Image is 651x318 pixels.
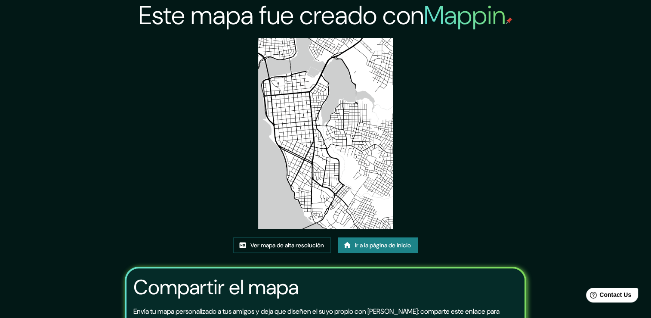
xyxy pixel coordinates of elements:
font: Ir a la página de inicio [355,240,411,251]
a: Ir a la página de inicio [338,237,418,253]
iframe: Help widget launcher [574,284,642,309]
a: Ver mapa de alta resolución [233,237,331,253]
font: Ver mapa de alta resolución [250,240,324,251]
h3: Compartir el mapa [133,275,299,299]
img: created-map [258,38,393,229]
img: mappin-pin [506,17,512,24]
